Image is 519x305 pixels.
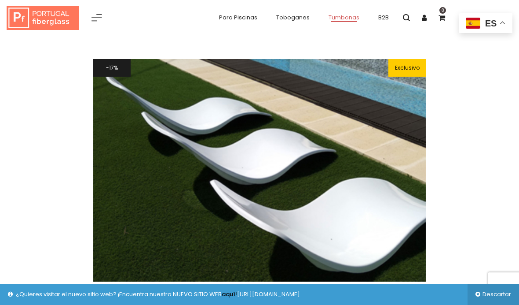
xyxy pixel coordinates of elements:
[276,13,310,22] span: Toboganes
[485,19,497,28] span: es
[468,284,519,305] a: Descartar
[272,9,314,26] a: Toboganes
[219,13,257,22] span: Para Piscinas
[329,13,359,22] span: Tumbonas
[439,7,446,14] span: 0
[374,9,393,26] a: B2B
[222,290,237,298] a: aquí!
[466,18,480,29] img: es
[324,9,364,26] a: Tumbonas
[93,59,426,281] a: Exclusivo17%
[433,9,450,26] a: 0
[215,9,262,26] a: Para Piscinas
[7,6,79,30] img: Portugal fiberglass ES
[378,13,389,22] span: B2B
